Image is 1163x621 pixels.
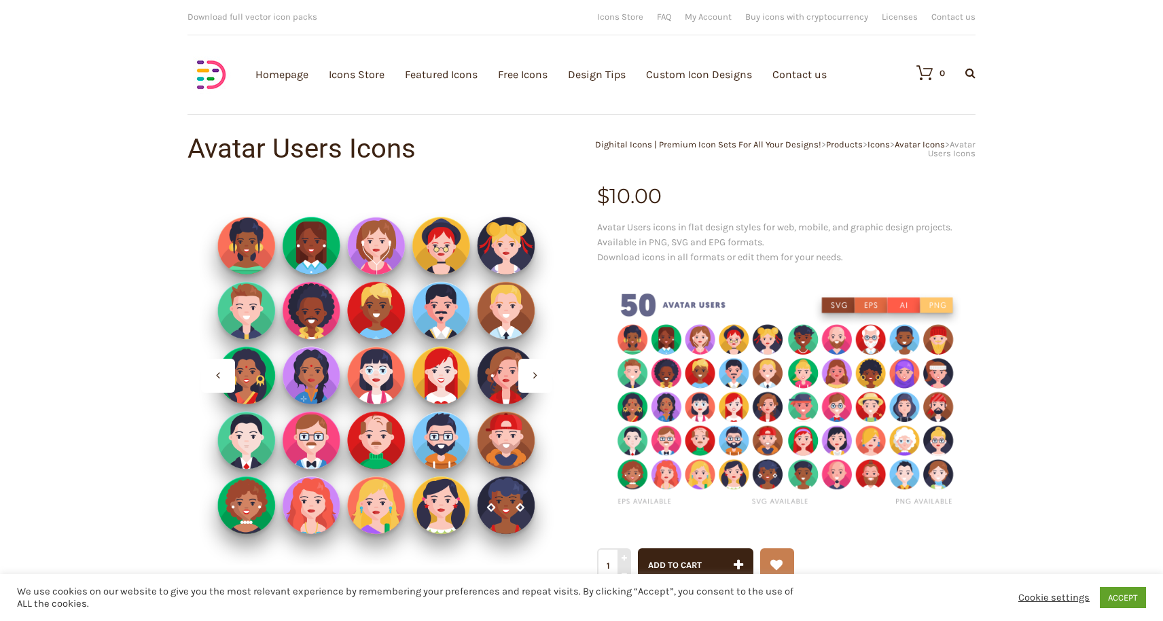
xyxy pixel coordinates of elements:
[657,12,671,21] a: FAQ
[595,139,821,149] a: Dighital Icons | Premium Icon Sets For All Your Designs!
[928,139,976,158] span: Avatar Users Icons
[597,12,643,21] a: Icons Store
[895,139,945,149] a: Avatar Icons
[1100,587,1146,608] a: ACCEPT
[597,183,662,209] bdi: 10.00
[638,548,753,582] button: Add to cart
[1018,592,1090,604] a: Cookie settings
[597,274,976,527] img: Avatar Users icons png/svg/eps
[940,69,945,77] div: 0
[187,135,581,162] h1: Avatar Users Icons
[882,12,918,21] a: Licenses
[745,12,868,21] a: Buy icons with cryptocurrency
[903,65,945,81] a: 0
[17,586,807,610] div: We use cookies on our website to give you the most relevant experience by remembering your prefer...
[826,139,863,149] a: Products
[187,12,317,22] span: Download full vector icon packs
[685,12,732,21] a: My Account
[867,139,890,149] a: Icons
[597,183,609,209] span: $
[931,12,976,21] a: Contact us
[648,560,702,570] span: Add to cart
[597,548,629,582] input: Qty
[581,140,976,158] div: > > > >
[597,220,976,265] p: Avatar Users icons in flat design styles for web, mobile, and graphic design projects. Available ...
